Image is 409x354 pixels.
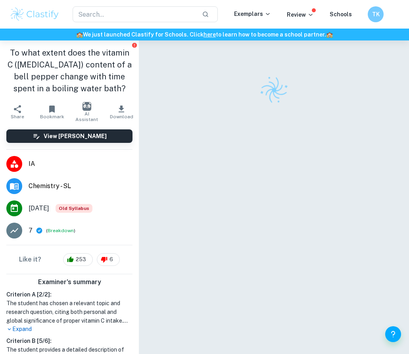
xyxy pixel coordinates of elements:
button: View [PERSON_NAME] [6,129,132,143]
span: 253 [71,256,90,264]
h6: Like it? [19,255,41,264]
p: 7 [29,226,33,235]
p: Review [287,10,314,19]
input: Search... [73,6,196,22]
div: Starting from the May 2025 session, the Chemistry IA requirements have changed. It's OK to refer ... [56,204,92,213]
h6: Examiner's summary [3,277,136,287]
button: TK [368,6,384,22]
button: Help and Feedback [385,326,401,342]
img: Clastify logo [255,71,292,109]
button: Report issue [131,42,137,48]
span: Share [11,114,24,119]
img: AI Assistant [83,102,91,111]
span: ( ) [46,227,75,235]
button: AI Assistant [69,101,104,123]
div: 6 [97,253,120,266]
span: Old Syllabus [56,204,92,213]
button: Download [104,101,139,123]
h6: View [PERSON_NAME] [44,132,107,140]
span: Chemistry - SL [29,181,132,191]
h6: TK [371,10,380,19]
button: Breakdown [48,227,74,234]
a: Schools [330,11,352,17]
span: 6 [105,256,117,264]
a: here [204,31,216,38]
h6: Criterion A [ 2 / 2 ]: [6,290,132,299]
p: Exemplars [234,10,271,18]
h6: We just launched Clastify for Schools. Click to learn how to become a school partner. [2,30,407,39]
h1: The student has chosen a relevant topic and research question, citing both personal and global si... [6,299,132,325]
p: Expand [6,325,132,333]
span: 🏫 [326,31,333,38]
span: Download [110,114,133,119]
img: Clastify logo [10,6,60,22]
span: 🏫 [76,31,83,38]
span: Bookmark [40,114,64,119]
span: AI Assistant [74,111,100,122]
span: IA [29,159,132,169]
button: Bookmark [35,101,70,123]
div: 253 [63,253,93,266]
h6: Criterion B [ 5 / 6 ]: [6,337,132,345]
span: [DATE] [29,204,49,213]
h1: To what extent does the vitamin C ([MEDICAL_DATA]) content of a bell pepper change with time spen... [6,47,132,94]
